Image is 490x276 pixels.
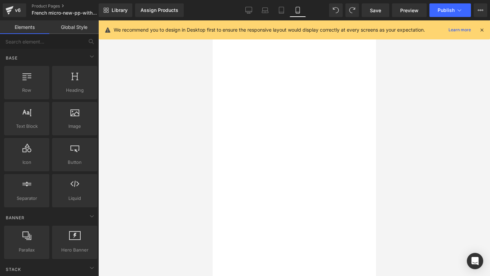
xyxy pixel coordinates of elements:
[6,87,47,94] span: Row
[54,246,95,254] span: Hero Banner
[438,7,455,13] span: Publish
[392,3,427,17] a: Preview
[6,123,47,130] span: Text Block
[54,123,95,130] span: Image
[345,3,359,17] button: Redo
[370,7,381,14] span: Save
[5,214,25,221] span: Banner
[5,266,22,273] span: Stack
[3,3,26,17] a: v6
[32,3,110,9] a: Product Pages
[6,246,47,254] span: Parallax
[54,159,95,166] span: Button
[141,7,178,13] div: Assign Products
[257,3,273,17] a: Laptop
[400,7,419,14] span: Preview
[54,195,95,202] span: Liquid
[32,10,97,16] span: French micro-new-pp-with-gifts
[114,26,425,34] p: We recommend you to design in Desktop first to ensure the responsive layout would display correct...
[429,3,471,17] button: Publish
[54,87,95,94] span: Heading
[6,159,47,166] span: Icon
[6,195,47,202] span: Separator
[290,3,306,17] a: Mobile
[5,55,18,61] span: Base
[49,20,99,34] a: Global Style
[99,3,132,17] a: New Library
[467,253,483,269] div: Open Intercom Messenger
[14,6,22,15] div: v6
[446,26,474,34] a: Learn more
[474,3,487,17] button: More
[273,3,290,17] a: Tablet
[112,7,128,13] span: Library
[241,3,257,17] a: Desktop
[329,3,343,17] button: Undo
